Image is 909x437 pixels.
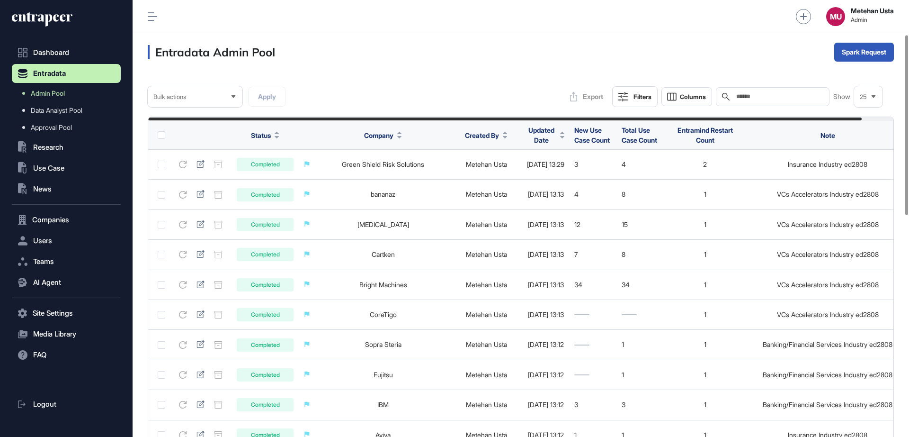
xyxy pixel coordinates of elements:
[237,368,294,382] div: Completed
[237,398,294,411] div: Completed
[17,102,121,119] a: Data Analyst Pool
[237,278,294,291] div: Completed
[371,190,395,198] a: bananaz
[750,371,905,379] div: Banking/Financial Services Industry ed2808
[31,90,65,97] span: Admin Pool
[33,144,63,151] span: Research
[622,401,659,409] div: 3
[12,159,121,178] button: Use Case
[466,220,507,228] a: Metehan Usta
[669,191,741,198] div: 1
[574,126,610,144] span: New Use Case Count
[526,311,565,319] div: [DATE] 13:13
[364,130,402,140] button: Company
[12,43,121,62] a: Dashboard
[622,191,659,198] div: 8
[237,248,294,261] div: Completed
[526,371,565,379] div: [DATE] 13:12
[237,188,294,201] div: Completed
[12,180,121,199] button: News
[851,17,894,23] span: Admin
[466,401,507,409] a: Metehan Usta
[12,231,121,250] button: Users
[32,216,69,224] span: Companies
[833,93,850,100] span: Show
[526,341,565,348] div: [DATE] 13:12
[33,49,69,56] span: Dashboard
[33,70,66,77] span: Entradata
[633,93,651,100] div: Filters
[622,161,659,168] div: 4
[526,125,556,145] span: Updated Date
[622,126,657,144] span: Total Use Case Count
[574,221,612,228] div: 12
[826,7,845,26] button: MU
[251,130,271,140] span: Status
[834,43,894,62] button: Spark Request
[12,304,121,323] button: Site Settings
[12,395,121,414] a: Logout
[153,93,186,100] span: Bulk actions
[820,131,835,139] span: Note
[669,281,741,289] div: 1
[661,87,712,106] button: Columns
[622,281,659,289] div: 34
[622,221,659,228] div: 15
[669,311,741,319] div: 1
[31,107,82,114] span: Data Analyst Pool
[574,281,612,289] div: 34
[17,85,121,102] a: Admin Pool
[669,371,741,379] div: 1
[750,281,905,289] div: VCs Accelerators Industry ed2808
[12,325,121,344] button: Media Library
[465,130,508,140] button: Created By
[565,87,608,106] button: Export
[466,371,507,379] a: Metehan Usta
[526,401,565,409] div: [DATE] 13:12
[860,93,867,100] span: 25
[31,124,72,131] span: Approval Pool
[357,220,409,228] a: [MEDICAL_DATA]
[669,341,741,348] div: 1
[466,310,507,319] a: Metehan Usta
[342,160,424,168] a: Green Shield Risk Solutions
[750,191,905,198] div: VCs Accelerators Industry ed2808
[851,7,894,15] strong: Metehan Usta
[669,401,741,409] div: 1
[526,125,565,145] button: Updated Date
[750,251,905,258] div: VCs Accelerators Industry ed2808
[466,281,507,289] a: Metehan Usta
[237,158,294,171] div: Completed
[526,161,565,168] div: [DATE] 13:29
[33,185,52,193] span: News
[669,251,741,258] div: 1
[612,86,658,107] button: Filters
[669,221,741,228] div: 1
[526,251,565,258] div: [DATE] 13:13
[574,251,612,258] div: 7
[33,310,73,317] span: Site Settings
[148,45,275,59] h3: Entradata Admin Pool
[12,138,121,157] button: Research
[466,160,507,168] a: Metehan Usta
[251,130,279,140] button: Status
[622,341,659,348] div: 1
[526,191,565,198] div: [DATE] 13:13
[750,341,905,348] div: Banking/Financial Services Industry ed2808
[750,311,905,319] div: VCs Accelerators Industry ed2808
[12,252,121,271] button: Teams
[574,161,612,168] div: 3
[466,340,507,348] a: Metehan Usta
[365,340,401,348] a: Sopra Steria
[750,161,905,168] div: Insurance Industry ed2808
[466,190,507,198] a: Metehan Usta
[750,401,905,409] div: Banking/Financial Services Industry ed2808
[33,401,56,408] span: Logout
[377,401,389,409] a: IBM
[526,221,565,228] div: [DATE] 13:13
[33,237,52,245] span: Users
[680,93,706,100] span: Columns
[677,126,733,144] span: Entramind Restart Count
[359,281,407,289] a: Bright Machines
[622,251,659,258] div: 8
